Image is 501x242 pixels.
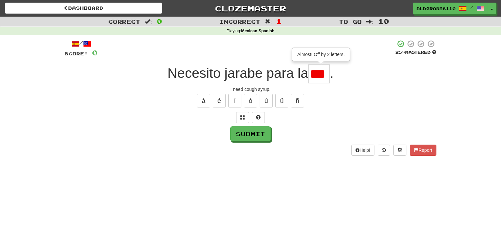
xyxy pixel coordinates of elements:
button: ñ [291,94,304,107]
span: . [330,65,334,81]
span: 25 % [395,50,405,55]
a: Dashboard [5,3,162,14]
button: Submit [230,126,271,141]
span: Correct [108,18,140,25]
button: ú [260,94,273,107]
span: Incorrect [219,18,260,25]
span: : [366,19,373,24]
span: 1 [276,17,282,25]
span: 10 [378,17,389,25]
button: Help! [351,145,374,156]
span: / [470,5,473,10]
span: OldGrass6110 [417,6,456,11]
button: ó [244,94,257,107]
span: To go [339,18,362,25]
div: / [65,40,98,48]
div: I need cough syrup. [65,86,436,93]
button: Single letter hint - you only get 1 per sentence and score half the points! alt+h [252,112,265,123]
a: Clozemaster [172,3,329,14]
span: Necesito jarabe para la [167,65,308,81]
span: : [145,19,152,24]
span: Almost! Off by 2 letters. [297,52,344,57]
span: 0 [157,17,162,25]
a: OldGrass6110 / [413,3,488,14]
span: : [265,19,272,24]
button: Switch sentence to multiple choice alt+p [236,112,249,123]
button: í [228,94,241,107]
strong: Mexican Spanish [241,29,274,33]
div: Mastered [395,50,436,55]
span: 0 [92,49,98,57]
button: á [197,94,210,107]
button: é [213,94,226,107]
button: Round history (alt+y) [378,145,390,156]
span: Score: [65,51,88,56]
button: ü [275,94,288,107]
button: Report [410,145,436,156]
